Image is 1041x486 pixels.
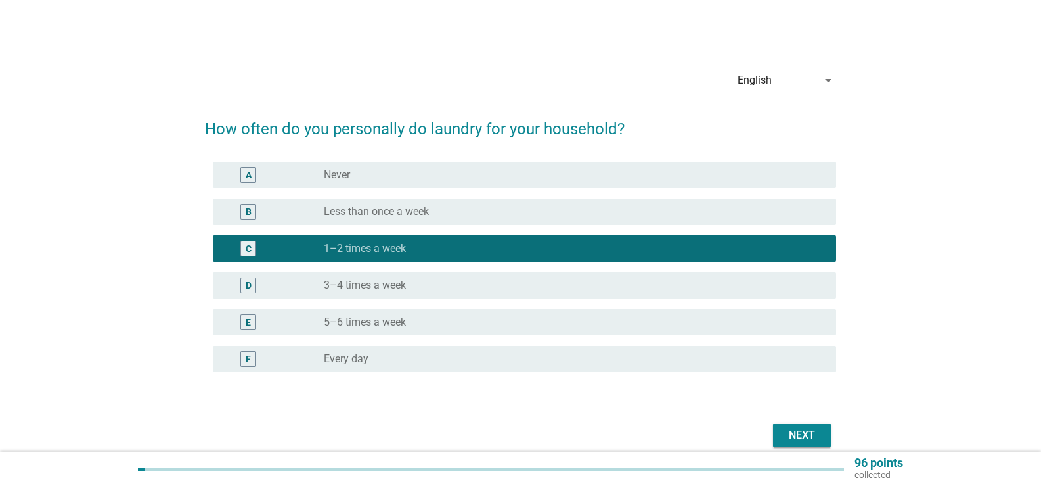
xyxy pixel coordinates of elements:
[324,352,368,366] label: Every day
[324,316,406,329] label: 5–6 times a week
[738,74,772,86] div: English
[820,72,836,88] i: arrow_drop_down
[246,205,252,219] div: B
[324,242,406,255] label: 1–2 times a week
[854,457,903,469] p: 96 points
[246,316,251,329] div: E
[246,242,252,256] div: C
[773,424,831,447] button: Next
[205,104,836,141] h2: How often do you personally do laundry for your household?
[246,168,252,182] div: A
[784,427,820,443] div: Next
[324,168,350,182] label: Never
[324,205,429,218] label: Less than once a week
[246,279,252,293] div: D
[324,279,406,292] label: 3–4 times a week
[246,352,251,366] div: F
[854,469,903,481] p: collected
